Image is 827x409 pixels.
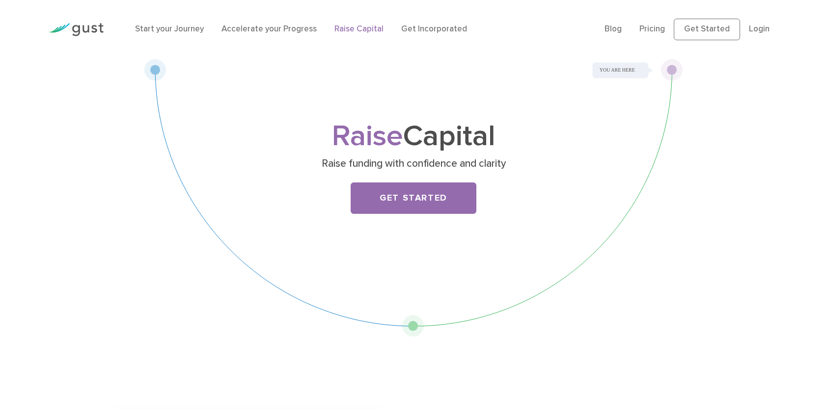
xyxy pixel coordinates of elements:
[674,19,740,40] a: Get Started
[49,23,104,36] img: Gust Logo
[351,182,476,214] a: Get Started
[639,24,665,34] a: Pricing
[223,157,604,171] p: Raise funding with confidence and clarity
[220,123,607,150] h1: Capital
[605,24,622,34] a: Blog
[221,24,317,34] a: Accelerate your Progress
[749,24,770,34] a: Login
[401,24,467,34] a: Get Incorporated
[334,24,384,34] a: Raise Capital
[135,24,204,34] a: Start your Journey
[332,119,403,153] span: Raise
